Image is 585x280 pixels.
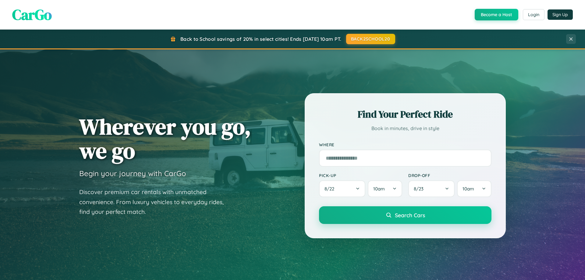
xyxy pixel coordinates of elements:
button: Login [523,9,544,20]
button: BACK2SCHOOL20 [346,34,395,44]
span: Back to School savings of 20% in select cities! Ends [DATE] 10am PT. [180,36,341,42]
button: Become a Host [475,9,518,20]
h2: Find Your Perfect Ride [319,108,491,121]
span: 10am [373,186,385,192]
p: Book in minutes, drive in style [319,124,491,133]
button: 8/23 [408,180,455,197]
label: Pick-up [319,173,402,178]
button: 10am [368,180,402,197]
button: 10am [457,180,491,197]
h1: Wherever you go, we go [79,115,251,163]
label: Drop-off [408,173,491,178]
button: Search Cars [319,206,491,224]
button: 8/22 [319,180,365,197]
span: Search Cars [395,212,425,218]
label: Where [319,142,491,147]
span: 10am [463,186,474,192]
span: 8 / 22 [324,186,337,192]
h3: Begin your journey with CarGo [79,169,186,178]
span: 8 / 23 [414,186,427,192]
span: CarGo [12,5,52,25]
p: Discover premium car rentals with unmatched convenience. From luxury vehicles to everyday rides, ... [79,187,232,217]
button: Sign Up [548,9,573,20]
